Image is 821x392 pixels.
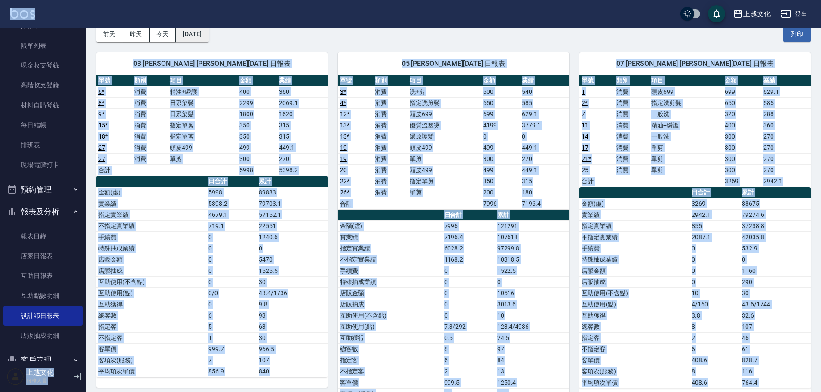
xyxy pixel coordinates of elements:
[614,153,649,164] td: 消費
[689,187,740,198] th: 日合計
[206,321,257,332] td: 5
[257,176,328,187] th: 累計
[338,321,442,332] td: 互助使用(點)
[132,97,168,108] td: 消費
[689,276,740,287] td: 0
[206,299,257,310] td: 0
[740,243,811,254] td: 532.9
[582,144,588,151] a: 17
[338,220,442,231] td: 金額(虛)
[740,310,811,321] td: 32.6
[579,176,614,187] td: 合計
[689,287,740,299] td: 10
[3,326,83,346] a: 店販抽成明細
[96,321,206,332] td: 指定客
[481,86,520,97] td: 600
[338,343,442,355] td: 總客數
[168,153,237,164] td: 單剪
[481,75,520,86] th: 金額
[340,155,347,162] a: 19
[373,187,407,198] td: 消費
[579,276,689,287] td: 店販抽成
[3,115,83,135] a: 每日結帳
[237,75,277,86] th: 金額
[96,343,206,355] td: 客單價
[495,299,569,310] td: 3013.6
[206,310,257,321] td: 6
[723,164,761,176] td: 300
[495,243,569,254] td: 97299.8
[237,142,277,153] td: 499
[257,310,328,321] td: 93
[7,368,24,385] img: Person
[495,265,569,276] td: 1522.5
[96,75,132,86] th: 單號
[3,226,83,246] a: 報表目錄
[495,287,569,299] td: 10516
[778,6,811,22] button: 登出
[614,75,649,86] th: 類別
[442,243,495,254] td: 6028.2
[257,243,328,254] td: 0
[277,108,328,120] td: 1620
[495,343,569,355] td: 97
[407,187,481,198] td: 單剪
[520,187,569,198] td: 180
[579,254,689,265] td: 特殊抽成業績
[132,142,168,153] td: 消費
[740,276,811,287] td: 290
[495,220,569,231] td: 121291
[579,231,689,243] td: 不指定實業績
[277,86,328,97] td: 360
[96,265,206,276] td: 店販抽成
[740,299,811,310] td: 43.6/1744
[495,210,569,221] th: 累計
[98,155,105,162] a: 27
[168,142,237,153] td: 頭皮499
[348,59,559,68] span: 05 [PERSON_NAME][DATE] 日報表
[520,97,569,108] td: 585
[723,176,761,187] td: 3269
[761,108,811,120] td: 288
[237,120,277,131] td: 350
[481,176,520,187] td: 350
[689,299,740,310] td: 4/160
[649,164,723,176] td: 單剪
[407,120,481,131] td: 優質溫塑燙
[338,254,442,265] td: 不指定實業績
[729,5,774,23] button: 上越文化
[761,120,811,131] td: 360
[520,120,569,131] td: 3779.1
[520,142,569,153] td: 449.1
[338,75,569,210] table: a dense table
[689,321,740,332] td: 8
[579,220,689,231] td: 指定實業績
[740,187,811,198] th: 累計
[761,153,811,164] td: 270
[338,299,442,310] td: 店販抽成
[3,179,83,201] button: 預約管理
[579,265,689,276] td: 店販金額
[520,153,569,164] td: 270
[237,164,277,176] td: 5998
[614,97,649,108] td: 消費
[579,209,689,220] td: 實業績
[442,321,495,332] td: 7.3/292
[206,243,257,254] td: 0
[123,26,150,42] button: 昨天
[689,220,740,231] td: 855
[277,75,328,86] th: 業績
[373,75,407,86] th: 類別
[407,153,481,164] td: 單剪
[96,299,206,310] td: 互助獲得
[206,209,257,220] td: 4679.1
[3,306,83,326] a: 設計師日報表
[649,153,723,164] td: 單剪
[579,75,614,86] th: 單號
[338,265,442,276] td: 手續費
[579,187,811,389] table: a dense table
[689,332,740,343] td: 2
[761,131,811,142] td: 270
[442,210,495,221] th: 日合計
[150,26,176,42] button: 今天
